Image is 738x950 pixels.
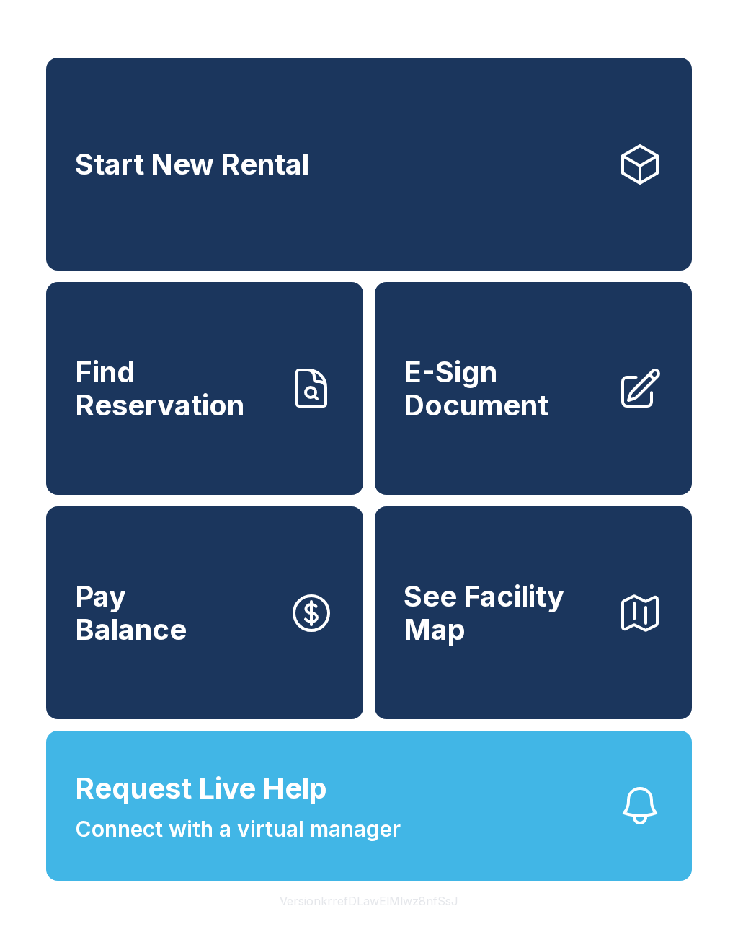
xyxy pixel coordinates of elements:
[75,767,327,810] span: Request Live Help
[46,506,363,719] button: PayBalance
[75,580,187,646] span: Pay Balance
[375,506,692,719] button: See Facility Map
[375,282,692,495] a: E-Sign Document
[75,356,277,421] span: Find Reservation
[404,356,605,421] span: E-Sign Document
[46,731,692,881] button: Request Live HelpConnect with a virtual manager
[75,148,309,181] span: Start New Rental
[404,580,605,646] span: See Facility Map
[75,813,401,845] span: Connect with a virtual manager
[46,282,363,495] a: Find Reservation
[268,881,470,921] button: VersionkrrefDLawElMlwz8nfSsJ
[46,58,692,271] a: Start New Rental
